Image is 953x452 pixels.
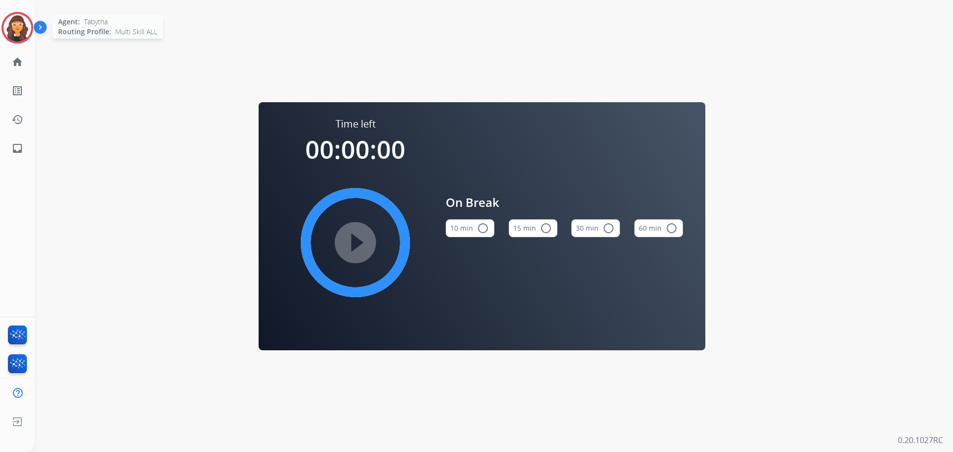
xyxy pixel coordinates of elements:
button: 15 min [509,219,557,237]
button: 60 min [634,219,683,237]
mat-icon: radio_button_unchecked [603,222,614,234]
span: Multi Skill ALL [115,27,157,37]
mat-icon: inbox [11,142,23,154]
p: 0.20.1027RC [898,434,943,446]
span: Tabytha [84,17,108,27]
span: 00:00:00 [305,132,406,166]
mat-icon: home [11,56,23,68]
button: 30 min [571,219,620,237]
img: avatar [3,14,31,42]
mat-icon: radio_button_unchecked [540,222,552,234]
mat-icon: radio_button_unchecked [666,222,678,234]
span: Time left [336,117,376,131]
button: 10 min [446,219,494,237]
mat-icon: list_alt [11,85,23,97]
span: Agent: [58,17,80,27]
mat-icon: history [11,114,23,126]
mat-icon: radio_button_unchecked [477,222,489,234]
span: On Break [446,194,683,211]
span: Routing Profile: [58,27,111,37]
